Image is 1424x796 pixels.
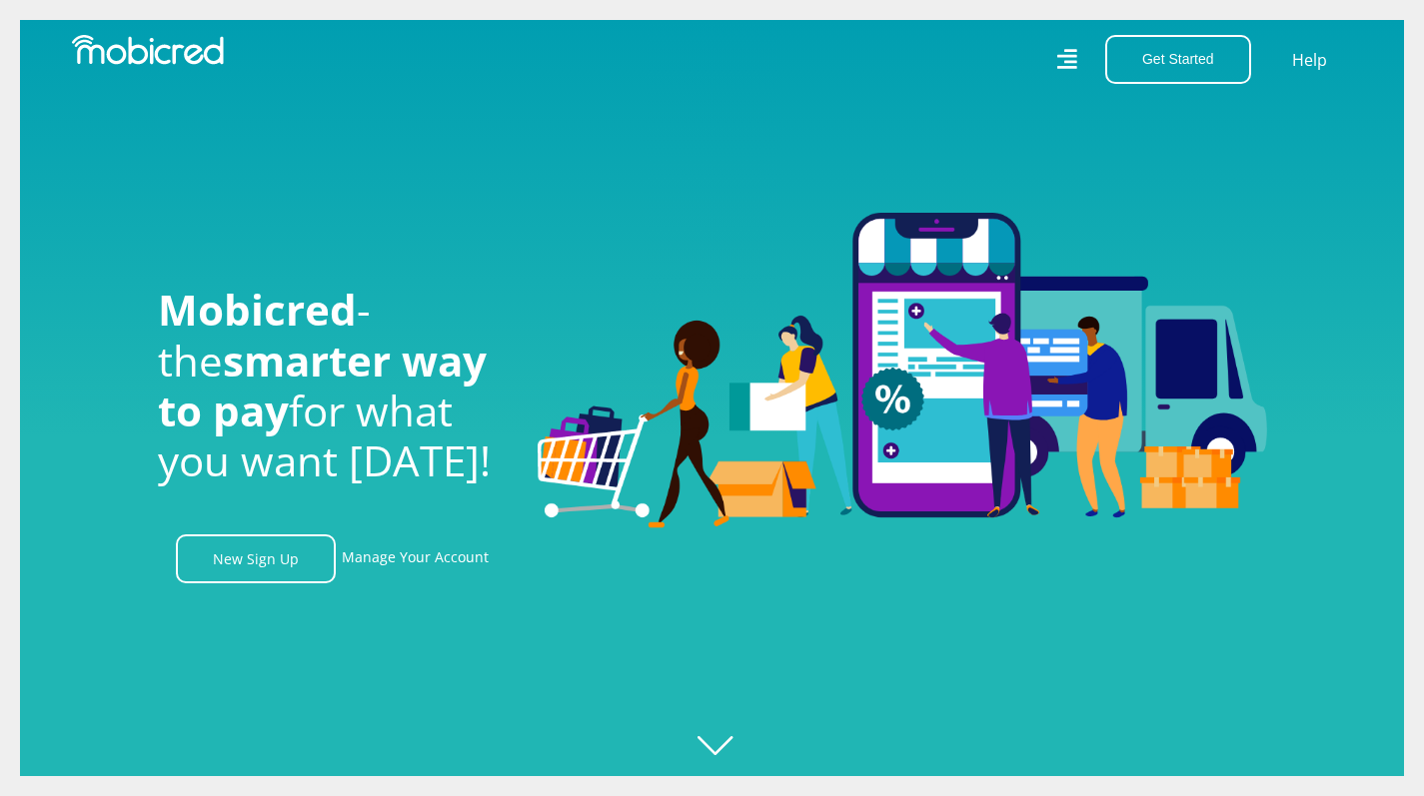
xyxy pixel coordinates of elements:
a: Help [1291,47,1328,73]
img: Mobicred [72,35,224,65]
button: Get Started [1105,35,1251,84]
span: smarter way to pay [158,332,487,438]
a: New Sign Up [176,534,336,583]
h1: - the for what you want [DATE]! [158,285,508,486]
a: Manage Your Account [342,534,489,583]
span: Mobicred [158,281,357,338]
img: Welcome to Mobicred [538,213,1267,528]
